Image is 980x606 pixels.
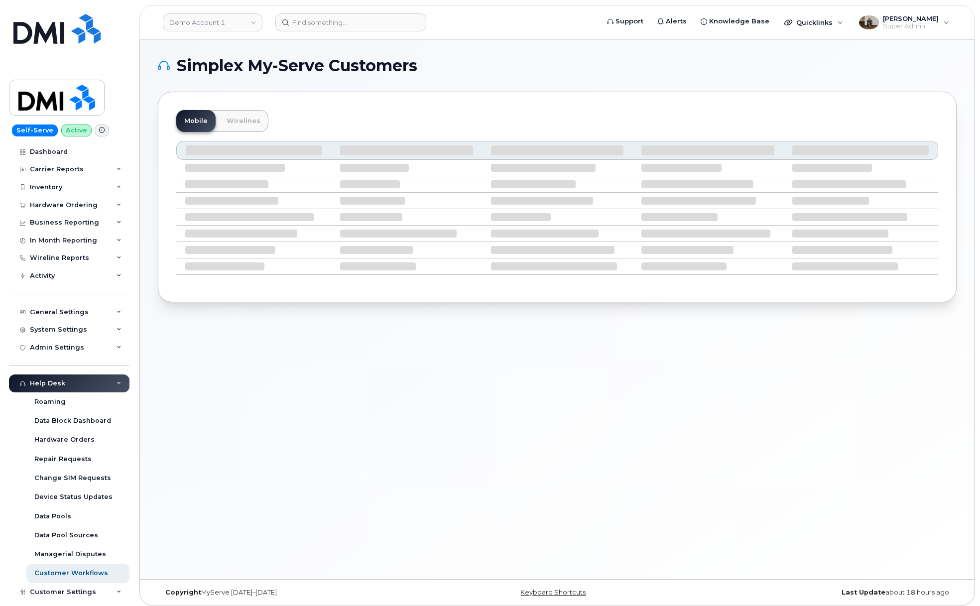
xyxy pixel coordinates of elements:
[842,589,885,596] strong: Last Update
[176,110,216,132] a: Mobile
[690,589,957,597] div: about 18 hours ago
[158,589,424,597] div: MyServe [DATE]–[DATE]
[165,589,201,596] strong: Copyright
[219,110,268,132] a: Wirelines
[520,589,586,596] a: Keyboard Shortcuts
[177,58,417,73] span: Simplex My-Serve Customers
